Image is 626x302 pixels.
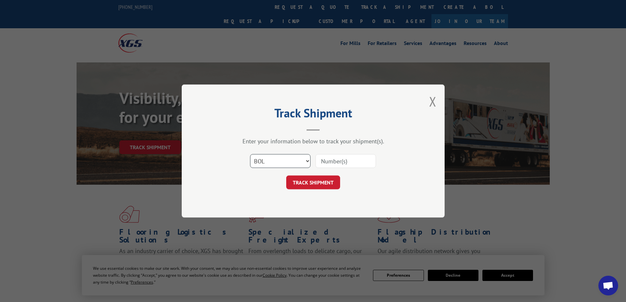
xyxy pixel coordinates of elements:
button: TRACK SHIPMENT [286,175,340,189]
button: Close modal [429,93,436,110]
div: Open chat [598,276,618,295]
div: Enter your information below to track your shipment(s). [215,137,412,145]
h2: Track Shipment [215,108,412,121]
input: Number(s) [315,154,376,168]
